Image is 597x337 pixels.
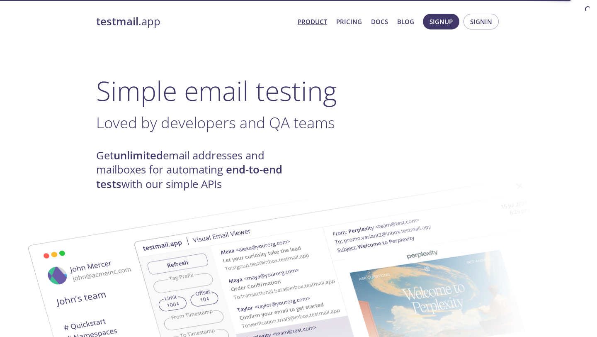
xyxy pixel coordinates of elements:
[371,16,388,27] a: Docs
[96,15,291,29] a: testmail.app
[464,14,499,29] button: Signin
[423,14,459,29] button: Signup
[96,75,501,107] h1: Simple email testing
[96,112,335,133] span: Loved by developers and QA teams
[470,16,492,27] span: Signin
[96,14,138,29] strong: testmail
[96,149,298,191] h4: Get email addresses and mailboxes for automating with our simple APIs
[114,148,163,163] strong: unlimited
[298,16,327,27] a: Product
[96,162,282,191] strong: end-to-end tests
[336,16,362,27] a: Pricing
[397,16,414,27] a: Blog
[430,16,453,27] span: Signup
